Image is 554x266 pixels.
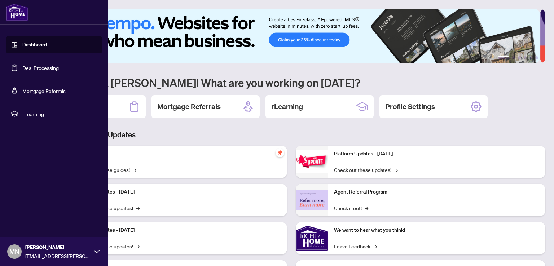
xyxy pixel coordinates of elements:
[525,241,547,262] button: Open asap
[38,76,545,89] h1: Welcome back [PERSON_NAME]! What are you working on [DATE]?
[518,56,521,59] button: 3
[157,102,221,112] h2: Mortgage Referrals
[22,88,66,94] a: Mortgage Referrals
[6,4,28,21] img: logo
[498,56,509,59] button: 1
[22,110,97,118] span: rLearning
[296,150,328,173] img: Platform Updates - June 23, 2025
[136,242,140,250] span: →
[25,252,90,260] span: [EMAIL_ADDRESS][PERSON_NAME][DOMAIN_NAME]
[296,222,328,254] img: We want to hear what you think!
[136,204,140,212] span: →
[529,56,532,59] button: 5
[535,56,538,59] button: 6
[22,65,59,71] a: Deal Processing
[76,226,281,234] p: Platform Updates - [DATE]
[334,166,398,174] a: Check out these updates!→
[334,242,377,250] a: Leave Feedback→
[76,188,281,196] p: Platform Updates - [DATE]
[365,204,368,212] span: →
[133,166,136,174] span: →
[22,41,47,48] a: Dashboard
[276,148,284,157] span: pushpin
[334,150,540,158] p: Platform Updates - [DATE]
[25,243,90,251] span: [PERSON_NAME]
[9,247,19,257] span: MN
[334,188,540,196] p: Agent Referral Program
[38,9,540,63] img: Slide 0
[38,130,545,140] h3: Brokerage & Industry Updates
[385,102,435,112] h2: Profile Settings
[373,242,377,250] span: →
[524,56,527,59] button: 4
[296,190,328,210] img: Agent Referral Program
[394,166,398,174] span: →
[271,102,303,112] h2: rLearning
[334,226,540,234] p: We want to hear what you think!
[76,150,281,158] p: Self-Help
[512,56,515,59] button: 2
[334,204,368,212] a: Check it out!→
